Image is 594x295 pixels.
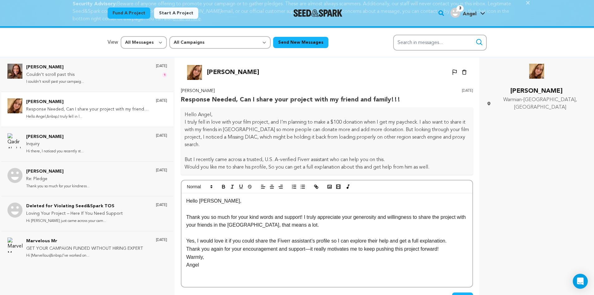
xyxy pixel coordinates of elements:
[456,5,464,12] span: 3
[156,98,167,103] p: [DATE]
[7,64,22,79] img: Emily Johnson Photo
[26,183,89,190] p: Thank you so much for your kindness...
[108,39,118,46] p: View
[7,133,22,148] img: Qadir Abdulsalam Photo
[7,168,22,183] img: Yvette Orrson Photo
[156,168,167,173] p: [DATE]
[187,65,202,80] img: Emma Martinez Photo
[449,7,486,20] span: Angel's Profile
[26,175,89,183] p: Re: Pledge
[26,133,84,141] p: [PERSON_NAME]
[162,72,167,77] span: 1
[487,86,587,96] p: [PERSON_NAME]
[450,8,460,18] img: user.png
[26,148,84,155] p: Hi there, I noticed you recently st...
[185,164,469,171] p: Would you like me to share his profile, So you can get a full explanation about this and get help...
[26,252,143,259] p: Hi [Marvellous]&nbsp;I’ve worked on...
[185,156,469,164] p: But I recently came across a trusted, U.S. A-verified Fiverr assistant who can help you on this.
[185,119,469,149] p: I truly fell in love with your film project, and I’m planning to make a $100 donation when I get ...
[26,98,150,106] p: [PERSON_NAME]
[7,238,22,253] img: Marvelous Mr Photo
[494,96,587,111] span: Warmian-[GEOGRAPHIC_DATA], [GEOGRAPHIC_DATA]
[293,9,342,17] a: Seed&Spark Homepage
[156,203,167,208] p: [DATE]
[156,133,167,138] p: [DATE]
[186,237,468,245] p: Yes, I would love it if you could share the Fiverr assistant’s profile so I can explore their hel...
[26,238,143,245] p: Marvelous Mr
[573,274,588,289] div: Open Intercom Messenger
[26,218,123,225] p: Hi [PERSON_NAME] just came across your cam...
[154,7,198,19] a: Start a project
[181,87,400,95] p: [PERSON_NAME]
[26,106,150,113] p: Response Needed, Can I share your project with my friend and family!!!
[181,95,400,105] p: Response Needed, Can I share your project with my friend and family!!!
[156,238,167,243] p: [DATE]
[186,197,468,205] p: Hello [PERSON_NAME],
[393,35,487,51] input: Search in messages...
[108,7,150,19] a: Fund a project
[186,213,468,229] p: Thank you so much for your kind words and support! I truly appreciate your generosity and willing...
[185,111,469,119] p: Hello Angel,
[273,37,328,48] button: Send New Messages
[462,87,473,105] p: [DATE]
[26,78,84,86] p: I couldn’t scroll past your campaig...
[26,113,150,120] p: Hello Angel,&nbsp;I truly fell in l...
[7,203,22,218] img: Deleted for Violating Seed&Spark TOS Photo
[529,64,544,79] img: Emma Martinez Photo
[186,261,468,269] p: Angel
[463,12,476,17] span: Angel
[7,98,22,113] img: Emma Martinez Photo
[26,71,84,79] p: Couldn’t scroll past this
[207,67,259,77] p: [PERSON_NAME]
[186,245,468,253] p: Thank you again for your encouragement and support—it really motivates me to keep pushing this pr...
[26,203,123,210] p: Deleted for Violating Seed&Spark TOS
[449,7,486,18] a: Angel's Profile
[156,64,167,69] p: [DATE]
[293,9,342,17] img: Seed&Spark Logo Dark Mode
[26,245,143,253] p: GET YOUR CAMPAIGN FUNDED WITHOUT HIRING EXPERT
[186,253,468,261] p: Warmly,
[450,8,476,18] div: Angel's Profile
[26,140,84,148] p: Inquiry
[26,210,123,218] p: Loving Your Project – Here If You Need Support
[26,168,89,175] p: [PERSON_NAME]
[26,64,84,71] p: [PERSON_NAME]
